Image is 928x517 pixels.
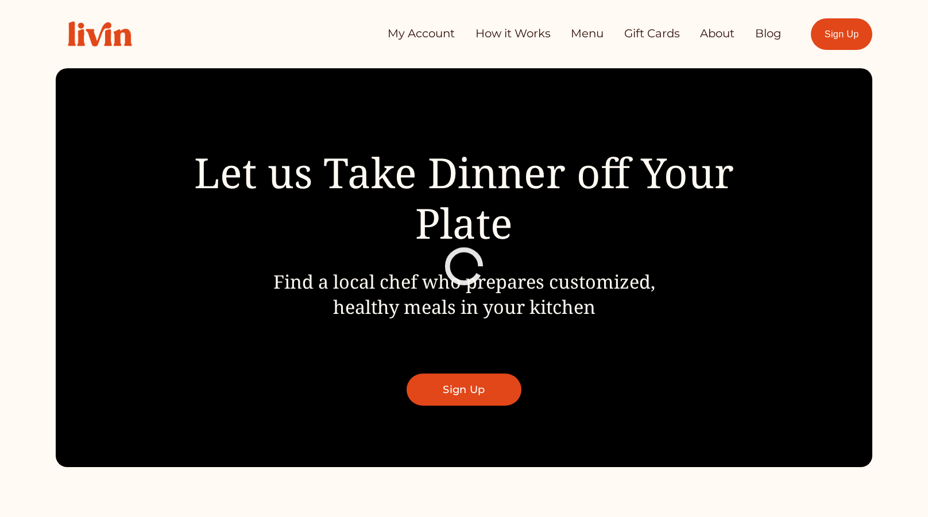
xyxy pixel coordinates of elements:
[475,22,551,45] a: How it Works
[571,22,604,45] a: Menu
[194,144,745,251] span: Let us Take Dinner off Your Plate
[755,22,782,45] a: Blog
[407,374,521,406] a: Sign Up
[811,18,872,50] a: Sign Up
[56,9,144,59] img: Livin
[700,22,734,45] a: About
[388,22,455,45] a: My Account
[624,22,680,45] a: Gift Cards
[273,269,655,319] span: Find a local chef who prepares customized, healthy meals in your kitchen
